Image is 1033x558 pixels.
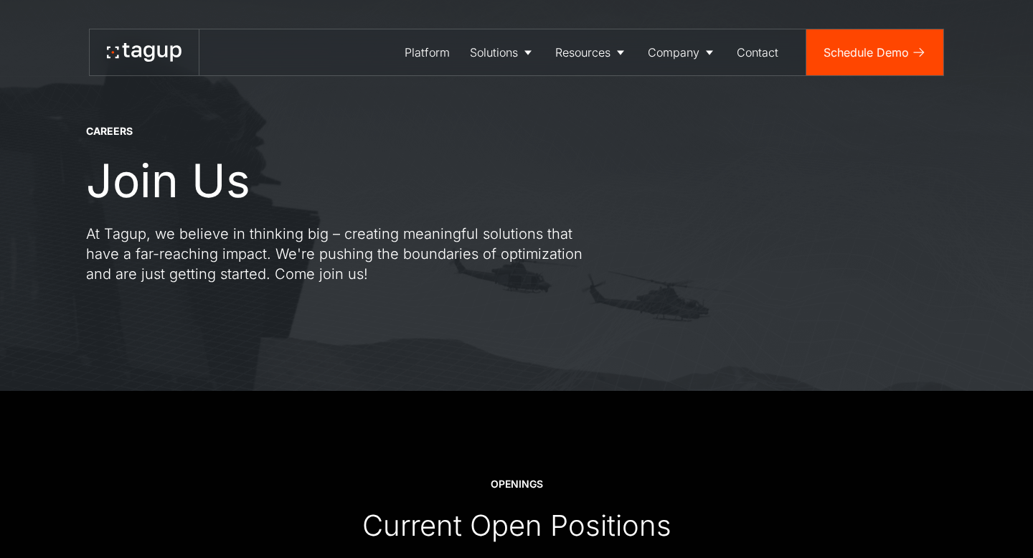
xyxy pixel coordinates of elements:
div: Current Open Positions [362,508,671,544]
div: Platform [405,44,450,61]
div: Solutions [470,44,518,61]
p: At Tagup, we believe in thinking big – creating meaningful solutions that have a far-reaching imp... [86,224,603,284]
div: CAREERS [86,124,133,138]
a: Contact [727,29,788,75]
div: Schedule Demo [824,44,909,61]
h1: Join Us [86,155,250,207]
a: Solutions [460,29,545,75]
div: Company [648,44,699,61]
div: Resources [555,44,610,61]
a: Schedule Demo [806,29,943,75]
a: Resources [545,29,638,75]
a: Company [638,29,727,75]
a: Platform [395,29,460,75]
div: OPENINGS [491,477,543,491]
div: Contact [737,44,778,61]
